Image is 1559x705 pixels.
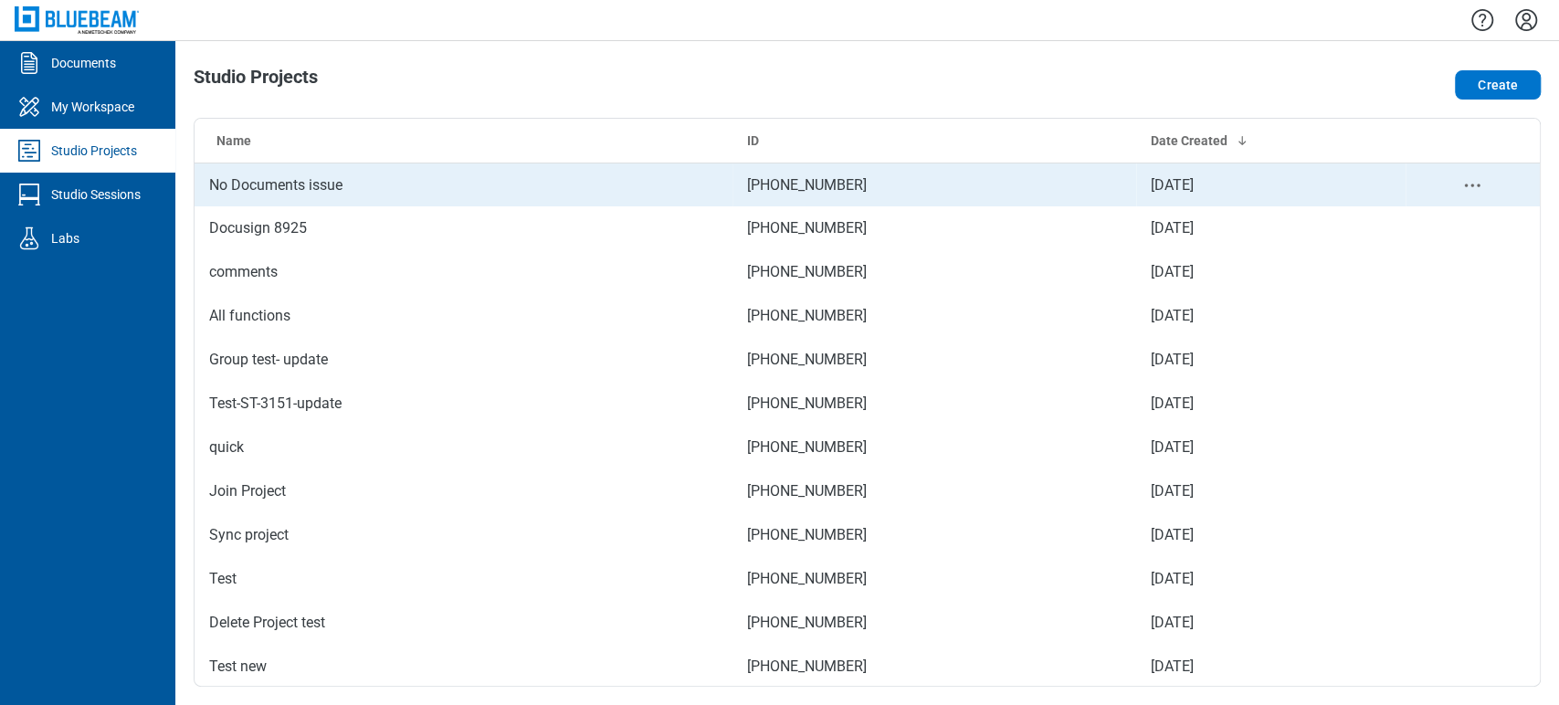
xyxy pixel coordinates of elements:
div: Name [216,132,718,150]
td: [DATE] [1136,513,1406,557]
td: Docusign 8925 [195,206,732,250]
div: Date Created [1151,132,1391,150]
td: [DATE] [1136,426,1406,469]
svg: Studio Projects [15,136,44,165]
td: [DATE] [1136,557,1406,601]
td: Test new [195,645,732,689]
td: [PHONE_NUMBER] [732,163,1136,206]
h1: Studio Projects [194,67,318,96]
img: Bluebeam, Inc. [15,6,139,33]
td: [DATE] [1136,206,1406,250]
td: [DATE] [1136,294,1406,338]
td: No Documents issue [195,163,732,206]
td: [PHONE_NUMBER] [732,469,1136,513]
td: [DATE] [1136,338,1406,382]
button: Settings [1512,5,1541,36]
td: [PHONE_NUMBER] [732,338,1136,382]
td: quick [195,426,732,469]
td: [PHONE_NUMBER] [732,294,1136,338]
td: Delete Project test [195,601,732,645]
td: [PHONE_NUMBER] [732,206,1136,250]
td: [PHONE_NUMBER] [732,382,1136,426]
td: Sync project [195,513,732,557]
td: [DATE] [1136,382,1406,426]
td: [DATE] [1136,469,1406,513]
td: [DATE] [1136,601,1406,645]
div: Studio Sessions [51,185,141,204]
button: Create [1455,70,1541,100]
td: [PHONE_NUMBER] [732,250,1136,294]
button: project-actions-menu [1461,174,1483,196]
td: [DATE] [1136,250,1406,294]
svg: Documents [15,48,44,78]
td: Join Project [195,469,732,513]
td: [PHONE_NUMBER] [732,645,1136,689]
svg: Labs [15,224,44,253]
div: Documents [51,54,116,72]
td: All functions [195,294,732,338]
div: Labs [51,229,79,247]
div: My Workspace [51,98,134,116]
div: Studio Projects [51,142,137,160]
svg: My Workspace [15,92,44,121]
td: comments [195,250,732,294]
svg: Studio Sessions [15,180,44,209]
td: [DATE] [1136,163,1406,206]
td: [PHONE_NUMBER] [732,557,1136,601]
td: [PHONE_NUMBER] [732,601,1136,645]
td: Test [195,557,732,601]
td: [PHONE_NUMBER] [732,426,1136,469]
td: Group test- update [195,338,732,382]
td: Test-ST-3151-update [195,382,732,426]
td: [DATE] [1136,645,1406,689]
td: [PHONE_NUMBER] [732,513,1136,557]
div: ID [747,132,1122,150]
